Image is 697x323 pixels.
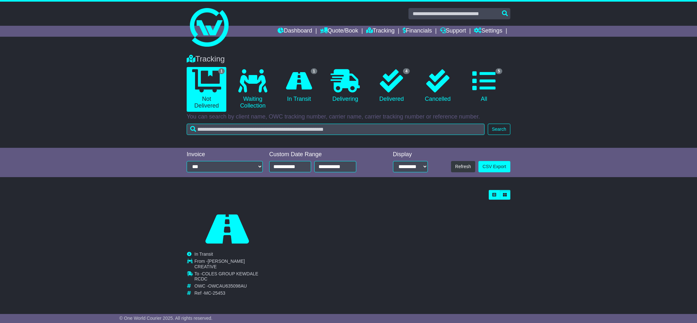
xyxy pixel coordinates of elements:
[269,151,373,158] div: Custom Date Range
[183,54,514,64] div: Tracking
[311,68,318,74] span: 1
[204,290,225,296] span: MC-25453
[194,271,258,282] span: COLES GROUP KEWDALE RCDC
[119,316,212,321] span: © One World Courier 2025. All rights reserved.
[393,151,428,158] div: Display
[218,68,225,74] span: 1
[278,26,312,37] a: Dashboard
[194,290,267,296] td: Ref -
[279,67,319,105] a: 1 In Transit
[478,161,510,172] a: CSV Export
[464,67,504,105] a: 5 All
[233,67,272,112] a: Waiting Collection
[488,124,510,135] button: Search
[187,67,226,112] a: 1 Not Delivered
[418,67,457,105] a: Cancelled
[194,259,267,271] td: From -
[320,26,358,37] a: Quote/Book
[403,26,432,37] a: Financials
[372,67,411,105] a: 4 Delivered
[474,26,502,37] a: Settings
[194,252,213,257] span: In Transit
[496,68,502,74] span: 5
[194,283,267,290] td: OWC -
[194,271,267,284] td: To -
[208,283,247,289] span: OWCAU635098AU
[325,67,365,105] a: Delivering
[440,26,466,37] a: Support
[187,113,510,120] p: You can search by client name, OWC tracking number, carrier name, carrier tracking number or refe...
[194,259,245,269] span: [PERSON_NAME] CREATIVE
[187,151,263,158] div: Invoice
[403,68,410,74] span: 4
[366,26,395,37] a: Tracking
[451,161,475,172] button: Refresh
